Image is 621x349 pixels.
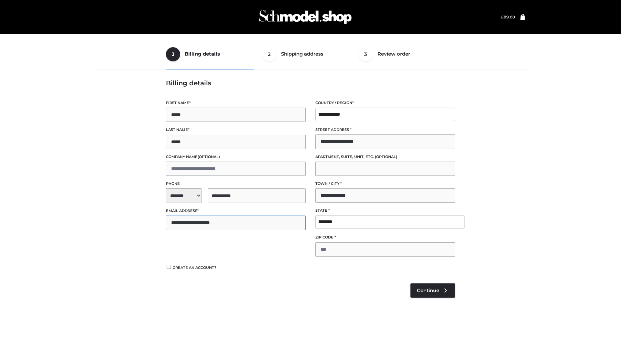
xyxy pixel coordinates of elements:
label: Email address [166,208,306,214]
label: Phone [166,181,306,187]
span: (optional) [198,154,220,159]
label: Apartment, suite, unit, etc. [315,154,455,160]
img: Schmodel Admin 964 [257,4,354,30]
input: Create an account? [166,265,172,269]
label: Town / City [315,181,455,187]
a: £89.00 [501,15,515,19]
label: Last name [166,127,306,133]
label: Company name [166,154,306,160]
label: Country / Region [315,100,455,106]
bdi: 89.00 [501,15,515,19]
label: First name [166,100,306,106]
span: (optional) [375,154,397,159]
label: ZIP Code [315,234,455,240]
span: £ [501,15,504,19]
span: Continue [417,288,439,293]
label: State [315,207,455,214]
a: Continue [410,283,455,298]
h3: Billing details [166,79,455,87]
label: Street address [315,127,455,133]
span: Create an account? [173,265,216,270]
